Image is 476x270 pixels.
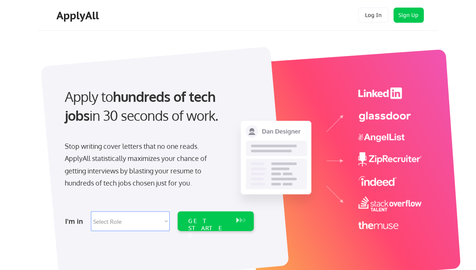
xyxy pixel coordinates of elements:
[65,140,220,189] div: Stop writing cover letters that no one reads. ApplyAll statistically maximizes your chance of get...
[65,88,219,124] strong: hundreds of tech jobs
[358,8,389,23] button: Log In
[65,215,86,227] div: I'm in
[56,9,101,22] div: ApplyAll
[188,217,229,239] div: GET STARTED
[65,87,251,125] div: Apply to in 30 seconds of work.
[393,8,424,23] button: Sign Up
